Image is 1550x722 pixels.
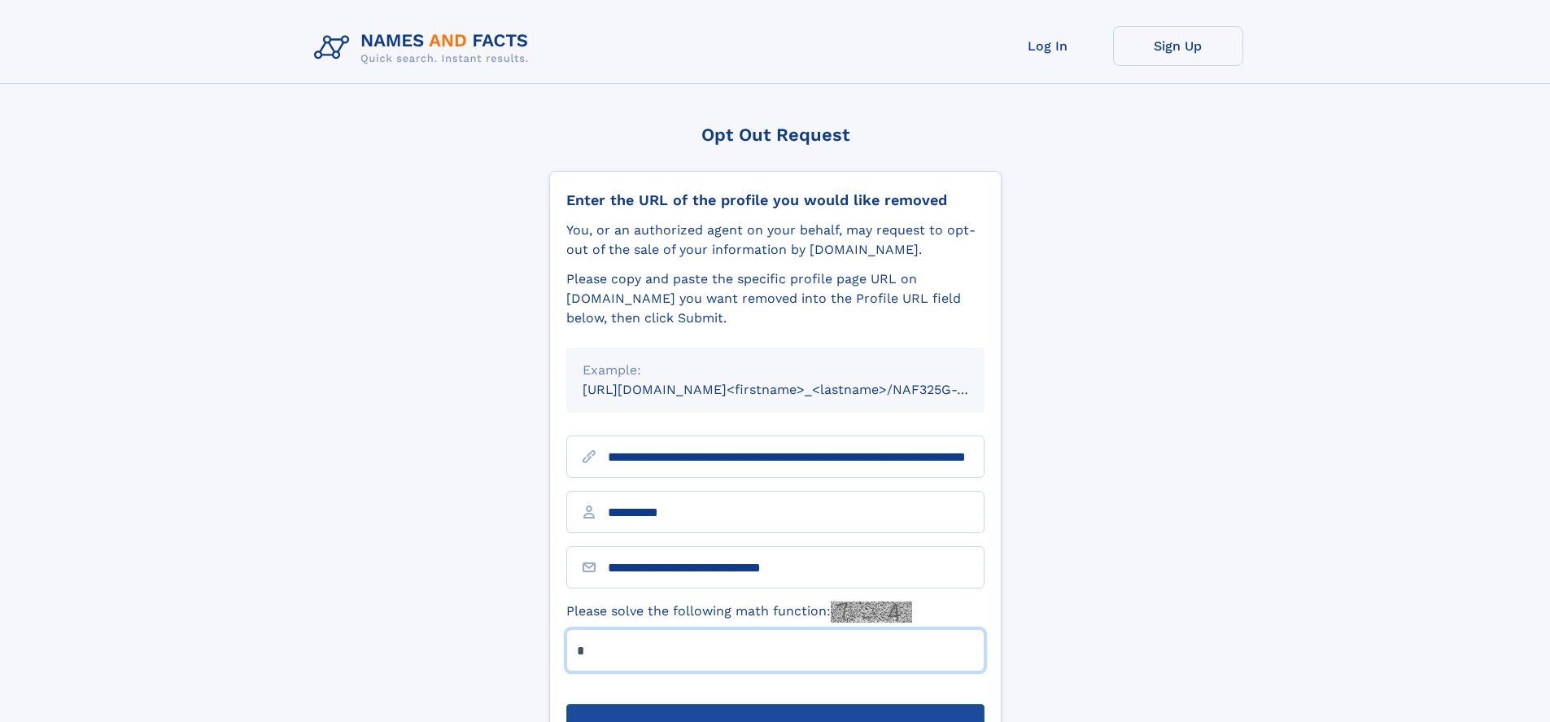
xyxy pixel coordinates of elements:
[1113,26,1243,66] a: Sign Up
[566,191,985,209] div: Enter the URL of the profile you would like removed
[308,26,542,70] img: Logo Names and Facts
[583,382,1015,397] small: [URL][DOMAIN_NAME]<firstname>_<lastname>/NAF325G-xxxxxxxx
[566,269,985,328] div: Please copy and paste the specific profile page URL on [DOMAIN_NAME] you want removed into the Pr...
[549,125,1002,145] div: Opt Out Request
[566,221,985,260] div: You, or an authorized agent on your behalf, may request to opt-out of the sale of your informatio...
[583,361,968,380] div: Example:
[983,26,1113,66] a: Log In
[566,602,912,623] label: Please solve the following math function:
